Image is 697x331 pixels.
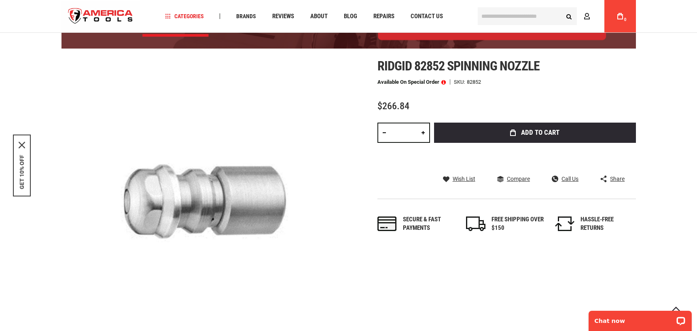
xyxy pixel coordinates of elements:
a: Blog [340,11,361,22]
button: Add to Cart [434,123,636,143]
a: Brands [233,11,260,22]
a: Compare [497,175,530,182]
a: Repairs [370,11,398,22]
a: Reviews [269,11,298,22]
span: Repairs [373,13,394,19]
img: America Tools [61,1,140,32]
span: Brands [236,13,256,19]
iframe: Secure express checkout frame [432,145,638,169]
div: Secure & fast payments [403,215,455,233]
span: Share [610,176,625,182]
button: GET 10% OFF [19,155,25,189]
iframe: LiveChat chat widget [583,306,697,331]
img: payments [377,216,397,231]
p: Available on Special Order [377,79,446,85]
div: FREE SHIPPING OVER $150 [492,215,544,233]
a: Call Us [552,175,578,182]
a: Contact Us [407,11,447,22]
span: 0 [624,17,627,22]
strong: SKU [454,79,467,85]
span: Compare [507,176,530,182]
span: Add to Cart [521,129,559,136]
button: Search [561,8,577,24]
span: Call Us [561,176,578,182]
img: shipping [466,216,485,231]
div: HASSLE-FREE RETURNS [580,215,633,233]
button: Close [19,142,25,149]
span: Blog [344,13,357,19]
svg: close icon [19,142,25,149]
a: Wish List [443,175,475,182]
span: Reviews [272,13,294,19]
span: About [310,13,328,19]
a: Categories [161,11,208,22]
span: Ridgid 82852 spinning nozzle [377,58,540,74]
span: Categories [165,13,204,19]
div: 82852 [467,79,481,85]
a: store logo [61,1,140,32]
span: $266.84 [377,100,409,112]
span: Contact Us [411,13,443,19]
span: Wish List [453,176,475,182]
img: returns [555,216,574,231]
a: About [307,11,331,22]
